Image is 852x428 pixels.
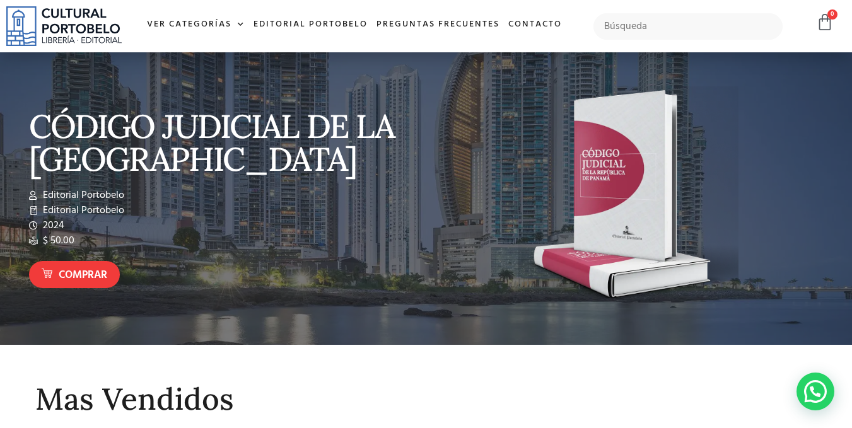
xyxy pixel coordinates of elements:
span: Editorial Portobelo [40,188,124,203]
a: Comprar [29,261,120,288]
span: 2024 [40,218,64,233]
a: Ver Categorías [143,11,249,38]
span: Comprar [59,267,107,284]
div: WhatsApp contact [797,373,834,410]
a: Preguntas frecuentes [372,11,504,38]
a: Editorial Portobelo [249,11,372,38]
span: Editorial Portobelo [40,203,124,218]
span: 0 [827,9,837,20]
a: Contacto [504,11,566,38]
input: Búsqueda [593,13,783,40]
span: $ 50.00 [40,233,74,248]
h2: Mas Vendidos [35,383,817,416]
p: CÓDIGO JUDICIAL DE LA [GEOGRAPHIC_DATA] [29,110,420,175]
a: 0 [816,13,834,32]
